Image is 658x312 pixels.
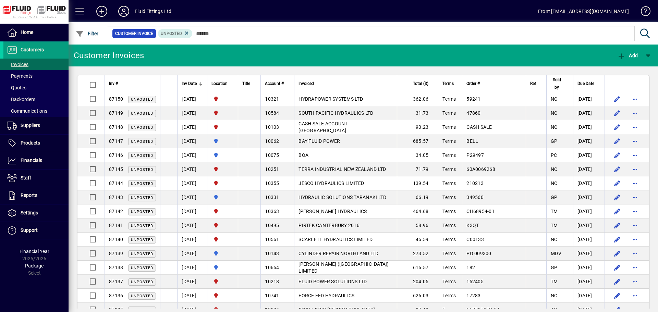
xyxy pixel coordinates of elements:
span: JESCO HYDRAULICS LIMITED [298,180,364,186]
span: FLUID FITTINGS CHRISTCHURCH [211,292,234,299]
span: Unposted [131,125,153,130]
button: Edit [612,178,623,189]
span: Customers [21,47,44,52]
span: Inv Date [182,80,197,87]
span: NC [551,124,558,130]
button: More options [630,206,641,217]
span: HYDRAULIC SOLUTIONS TARANAKI LTD [298,195,386,200]
span: Invoiced [298,80,314,87]
button: More options [630,262,641,273]
span: Reports [21,192,37,198]
span: NC [551,180,558,186]
div: Sold by [551,76,569,91]
button: Edit [612,164,623,175]
span: 87137 [109,279,123,284]
span: 87139 [109,251,123,256]
span: 10355 [265,180,279,186]
span: Financial Year [20,249,49,254]
span: Terms [442,152,456,158]
button: Filter [74,27,100,40]
td: 362.06 [397,92,438,106]
span: 87141 [109,223,123,228]
td: [DATE] [573,176,605,190]
span: GP [551,265,558,270]
td: [DATE] [177,204,207,219]
span: 87149 [109,110,123,116]
span: Terms [442,195,456,200]
button: Edit [612,122,623,133]
button: More options [630,192,641,203]
td: [DATE] [573,261,605,275]
span: 10584 [265,110,279,116]
span: 87143 [109,195,123,200]
span: Unposted [131,111,153,116]
button: Profile [113,5,135,17]
button: More options [630,136,641,147]
span: 17283 [466,293,480,298]
button: Edit [612,262,623,273]
td: 31.73 [397,106,438,120]
span: 10251 [265,166,279,172]
td: [DATE] [177,261,207,275]
span: FLUID FITTINGS CHRISTCHURCH [211,236,234,243]
a: Communications [3,105,69,117]
span: 87150 [109,96,123,102]
span: Inv # [109,80,118,87]
span: NC [551,166,558,172]
span: P29497 [466,152,484,158]
span: Unposted [161,31,182,36]
td: [DATE] [573,134,605,148]
span: Location [211,80,228,87]
span: 10062 [265,138,279,144]
span: C00133 [466,237,484,242]
td: 273.52 [397,247,438,261]
span: AUCKLAND [211,264,234,271]
span: 87142 [109,209,123,214]
button: Edit [612,220,623,231]
td: [DATE] [177,148,207,162]
span: Terms [442,80,454,87]
span: GP [551,195,558,200]
span: K3QT [466,223,479,228]
a: Support [3,222,69,239]
button: Add [91,5,113,17]
span: PO 009300 [466,251,491,256]
span: 87146 [109,152,123,158]
span: FLUID FITTINGS CHRISTCHURCH [211,95,234,103]
button: Edit [612,276,623,287]
span: Suppliers [21,123,40,128]
span: CASH SALE [466,124,492,130]
span: 182 [466,265,475,270]
button: More options [630,178,641,189]
button: Edit [612,108,623,118]
div: Title [242,80,256,87]
div: Front [EMAIL_ADDRESS][DOMAIN_NAME] [538,6,629,17]
td: 66.19 [397,190,438,204]
span: Terms [442,166,456,172]
span: 10321 [265,96,279,102]
span: Terms [442,279,456,284]
span: Unposted [131,153,153,158]
td: 71.79 [397,162,438,176]
span: AUCKLAND [211,137,234,145]
td: 616.57 [397,261,438,275]
span: FLUID FITTINGS CHRISTCHURCH [211,179,234,187]
button: More options [630,276,641,287]
td: [DATE] [177,247,207,261]
span: Account # [265,80,284,87]
span: Terms [442,96,456,102]
span: FLUID FITTINGS CHRISTCHURCH [211,123,234,131]
span: Sold by [551,76,563,91]
td: [DATE] [573,162,605,176]
td: [DATE] [573,219,605,233]
td: 45.59 [397,233,438,247]
a: Invoices [3,59,69,70]
span: [PERSON_NAME] HYDRAULICS [298,209,367,214]
a: Home [3,24,69,41]
button: Add [616,49,639,62]
span: Unposted [131,280,153,284]
td: 626.03 [397,289,438,303]
td: 139.54 [397,176,438,190]
span: CH68954-01 [466,209,495,214]
span: Terms [442,110,456,116]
